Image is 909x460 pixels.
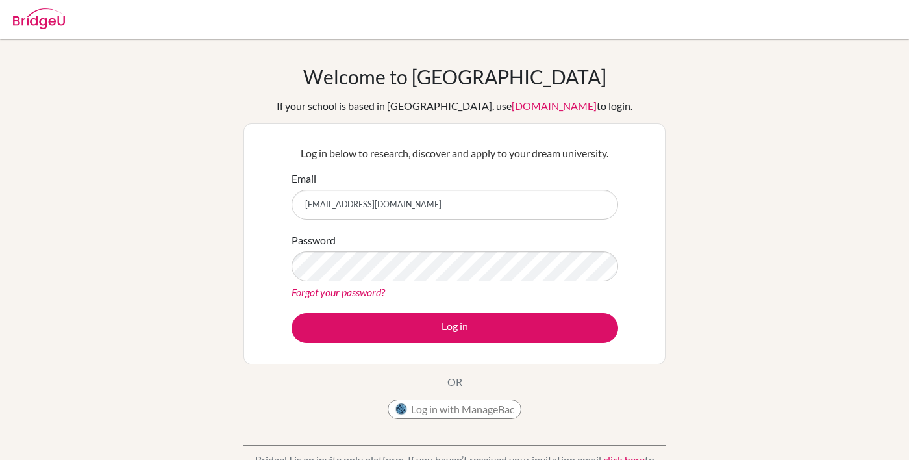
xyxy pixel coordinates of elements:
img: Bridge-U [13,8,65,29]
button: Log in [292,313,618,343]
label: Password [292,233,336,248]
button: Log in with ManageBac [388,400,521,419]
a: Forgot your password? [292,286,385,298]
p: OR [447,374,462,390]
div: If your school is based in [GEOGRAPHIC_DATA], use to login. [277,98,632,114]
h1: Welcome to [GEOGRAPHIC_DATA] [303,65,606,88]
p: Log in below to research, discover and apply to your dream university. [292,146,618,161]
label: Email [292,171,316,186]
a: [DOMAIN_NAME] [512,99,597,112]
